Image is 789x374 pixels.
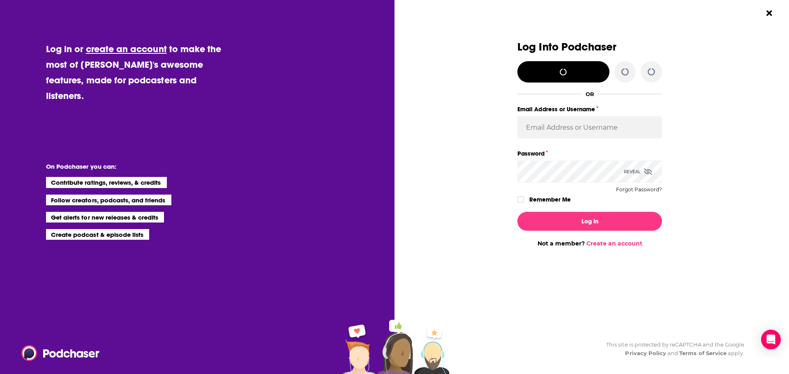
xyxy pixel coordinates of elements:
[46,212,164,223] li: Get alerts for new releases & credits
[21,345,100,361] img: Podchaser - Follow, Share and Rate Podcasts
[46,177,167,188] li: Contribute ratings, reviews, & credits
[616,187,662,193] button: Forgot Password?
[517,41,662,53] h3: Log Into Podchaser
[586,91,594,97] div: OR
[517,212,662,231] button: Log In
[679,350,727,356] a: Terms of Service
[600,340,744,358] div: This site is protected by reCAPTCHA and the Google and apply.
[586,240,642,247] a: Create an account
[46,163,210,170] li: On Podchaser you can:
[86,43,167,55] a: create an account
[46,195,171,205] li: Follow creators, podcasts, and friends
[529,194,571,205] label: Remember Me
[761,330,781,349] div: Open Intercom Messenger
[517,104,662,115] label: Email Address or Username
[517,116,662,138] input: Email Address or Username
[761,5,777,21] button: Close Button
[625,350,666,356] a: Privacy Policy
[21,345,94,361] a: Podchaser - Follow, Share and Rate Podcasts
[517,240,662,247] div: Not a member?
[46,229,149,240] li: Create podcast & episode lists
[517,148,662,159] label: Password
[624,161,652,183] div: Reveal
